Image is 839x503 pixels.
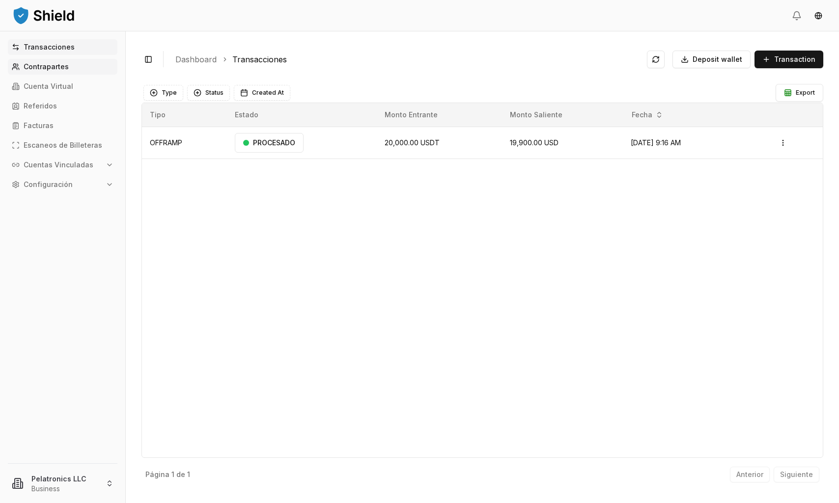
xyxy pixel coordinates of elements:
p: Página [145,471,169,478]
p: de [176,471,185,478]
button: Type [143,85,183,101]
span: 19,900.00 USD [510,138,559,147]
p: Configuración [24,181,73,188]
p: Pelatronics LLC [31,474,98,484]
p: Transacciones [24,44,75,51]
a: Referidos [8,98,117,114]
div: PROCESADO [235,133,304,153]
a: Facturas [8,118,117,133]
button: Cuentas Vinculadas [8,157,117,173]
th: Monto Entrante [377,103,502,127]
a: Escaneos de Billeteras [8,137,117,153]
p: Business [31,484,98,494]
a: Transacciones [8,39,117,55]
img: ShieldPay Logo [12,5,76,25]
th: Monto Saliente [502,103,623,127]
button: Fecha [628,107,667,123]
a: Transacciones [232,53,287,65]
p: Contrapartes [24,63,69,70]
a: Contrapartes [8,59,117,75]
p: 1 [187,471,190,478]
p: Facturas [24,122,54,129]
td: OFFRAMP [142,127,227,159]
span: 20,000.00 USDT [385,138,440,147]
button: Created At [234,85,290,101]
p: 1 [171,471,174,478]
button: Configuración [8,177,117,192]
button: Deposit wallet [672,51,751,68]
p: Cuentas Vinculadas [24,161,93,168]
a: Cuenta Virtual [8,79,117,94]
button: Transaction [755,51,823,68]
button: Export [776,84,823,102]
button: Pelatronics LLCBusiness [4,468,121,499]
p: Escaneos de Billeteras [24,142,102,149]
span: Created At [252,89,284,97]
a: Dashboard [175,53,217,65]
th: Tipo [142,103,227,127]
nav: breadcrumb [175,53,639,65]
span: Deposit wallet [693,54,742,64]
p: Cuenta Virtual [24,83,73,90]
p: Referidos [24,103,57,109]
span: [DATE] 9:16 AM [631,138,681,147]
th: Estado [227,103,376,127]
span: Transaction [774,54,815,64]
button: Status [187,85,230,101]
